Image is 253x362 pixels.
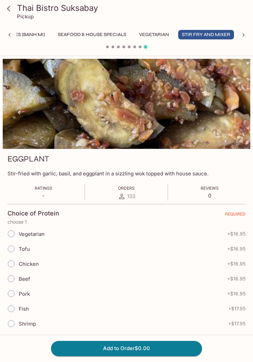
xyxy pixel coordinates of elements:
button: Seafood & House Specials [54,30,130,39]
button: Stir Fry and Mixer [178,30,234,39]
span: + $16.95 [227,276,246,281]
div: EGGPLANT [3,59,250,149]
p: 0 [201,192,219,199]
button: Add to Order$0.00 [51,341,202,356]
span: + $16.95 [227,246,246,252]
span: REQUIRED [225,211,246,219]
span: + $16.95 [227,231,246,237]
h3: EGGPLANT [7,154,49,164]
span: Pork [19,291,30,297]
span: + $16.95 [227,261,246,266]
span: + $17.95 [228,321,246,326]
span: Chicken [19,261,39,267]
span: 133 [127,193,135,200]
p: - [35,192,52,199]
span: Vegetarian [19,231,45,237]
span: + $17.95 [228,306,246,311]
span: Ratings [35,186,52,191]
span: Reviews [201,186,219,191]
span: + $16.95 [227,291,246,296]
button: Vegetarian [135,30,173,39]
h4: Choice of Protein [7,210,59,217]
span: Orders [118,186,135,191]
span: Shrimp [19,321,36,327]
p: choose 1 [7,219,246,225]
h3: Thai Bistro Suksabay [17,3,248,13]
span: Beef [19,276,30,282]
span: Tofu [19,246,30,252]
span: Fish [19,306,29,312]
p: Pickup [17,13,34,20]
p: Stir-fried with garlic, basil, and eggplant in a sizzling wok topped with house sauce. [7,170,246,177]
